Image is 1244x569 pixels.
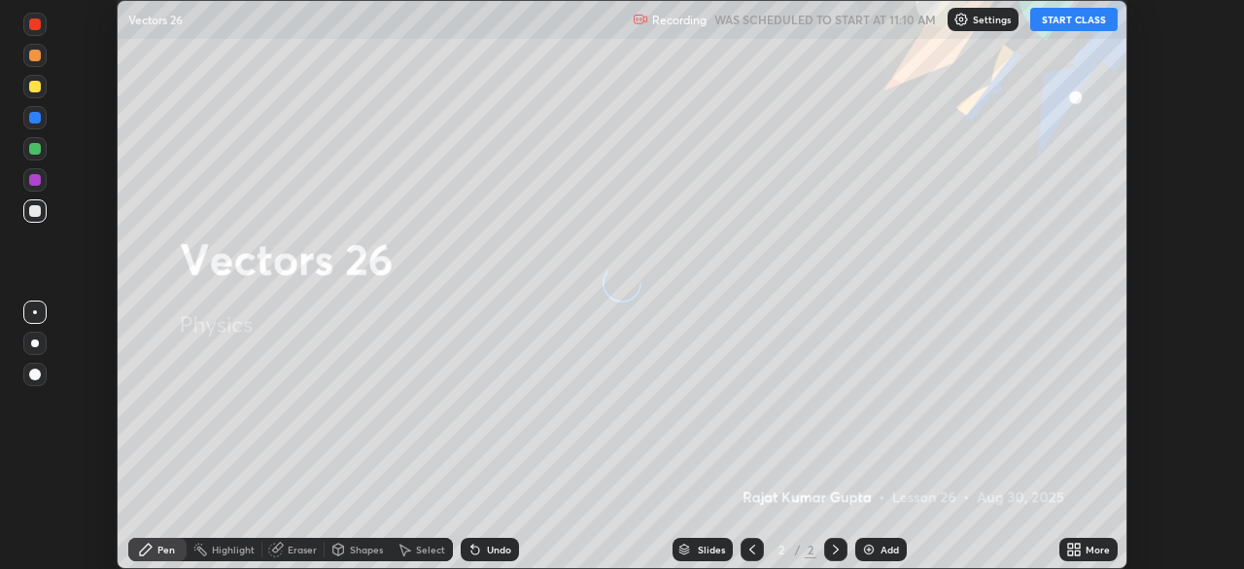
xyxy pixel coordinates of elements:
div: Highlight [212,545,255,554]
p: Recording [652,13,707,27]
div: Slides [698,545,725,554]
img: recording.375f2c34.svg [633,12,648,27]
div: / [795,544,801,555]
p: Vectors 26 [128,12,183,27]
div: Undo [487,545,511,554]
img: class-settings-icons [953,12,969,27]
div: More [1086,545,1110,554]
div: Add [881,545,899,554]
div: 2 [805,541,816,558]
div: Shapes [350,545,383,554]
div: Eraser [288,545,317,554]
button: START CLASS [1030,8,1118,31]
p: Settings [973,15,1011,24]
div: 2 [772,544,791,555]
img: add-slide-button [861,542,877,557]
h5: WAS SCHEDULED TO START AT 11:10 AM [714,11,936,28]
div: Select [416,545,445,554]
div: Pen [157,545,175,554]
